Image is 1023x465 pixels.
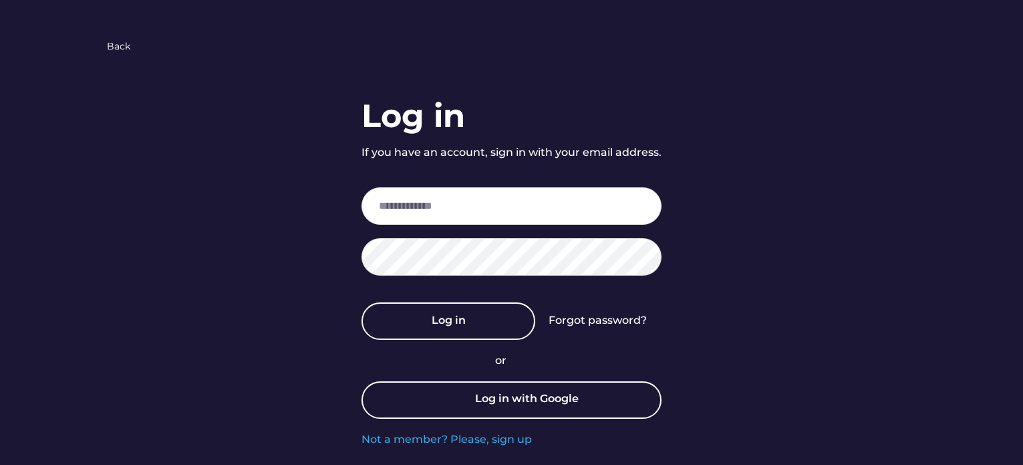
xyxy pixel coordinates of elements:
img: yH5BAEAAAAALAAAAAABAAEAAAIBRAA7 [421,27,601,67]
div: Not a member? Please, sign up [361,432,532,447]
div: Log in [361,94,465,138]
div: If you have an account, sign in with your email address. [361,145,662,160]
div: Forgot password? [549,313,647,328]
img: yH5BAEAAAAALAAAAAABAAEAAAIBRAA7 [445,390,465,410]
div: Log in with Google [475,391,579,409]
button: Log in [361,302,535,340]
div: Back [107,40,130,54]
div: or [495,353,529,368]
img: yH5BAEAAAAALAAAAAABAAEAAAIBRAA7 [84,39,100,55]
